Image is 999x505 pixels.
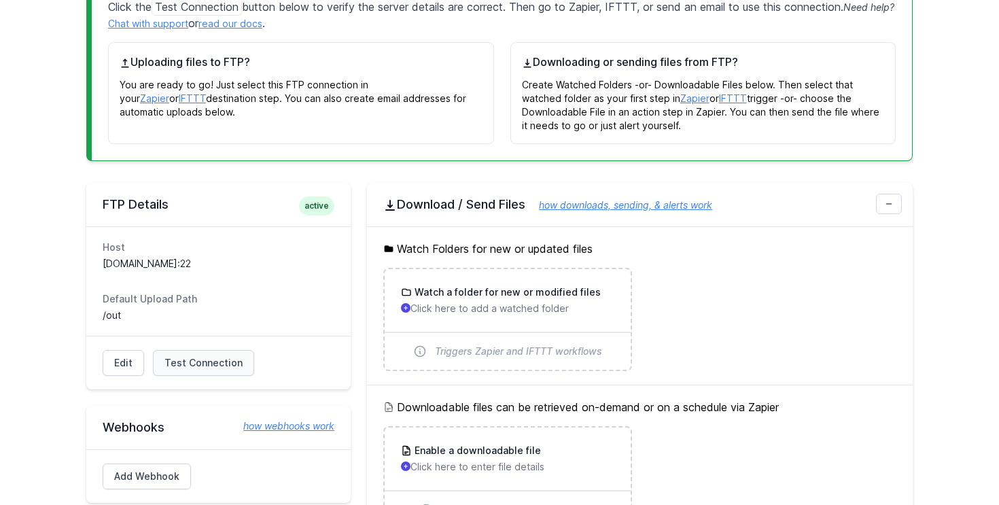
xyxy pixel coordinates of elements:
h3: Enable a downloadable file [412,444,541,457]
h5: Downloadable files can be retrieved on-demand or on a schedule via Zapier [383,399,896,415]
a: Edit [103,350,144,376]
a: IFTTT [719,92,747,104]
h2: FTP Details [103,196,334,213]
dt: Default Upload Path [103,292,334,306]
p: Create Watched Folders -or- Downloadable Files below. Then select that watched folder as your fir... [522,70,885,133]
a: how webhooks work [230,419,334,433]
a: Zapier [140,92,169,104]
h5: Watch Folders for new or updated files [383,241,896,257]
p: Click here to enter file details [401,460,614,474]
a: Zapier [680,92,709,104]
p: You are ready to go! Just select this FTP connection in your or destination step. You can also cr... [120,70,483,119]
a: Test Connection [153,350,254,376]
dd: /out [103,309,334,322]
span: Triggers Zapier and IFTTT workflows [435,345,602,358]
span: Test Connection [164,356,243,370]
a: read our docs [198,18,262,29]
dt: Host [103,241,334,254]
h3: Watch a folder for new or modified files [412,285,601,299]
span: Need help? [843,1,894,13]
a: Chat with support [108,18,188,29]
p: Click here to add a watched folder [401,302,614,315]
h2: Webhooks [103,419,334,436]
span: active [299,196,334,215]
dd: [DOMAIN_NAME]:22 [103,257,334,271]
h4: Uploading files to FTP? [120,54,483,70]
a: how downloads, sending, & alerts work [525,199,712,211]
h4: Downloading or sending files from FTP? [522,54,885,70]
a: Add Webhook [103,464,191,489]
h2: Download / Send Files [383,196,896,213]
a: Watch a folder for new or modified files Click here to add a watched folder Triggers Zapier and I... [385,269,630,370]
a: IFTTT [179,92,206,104]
